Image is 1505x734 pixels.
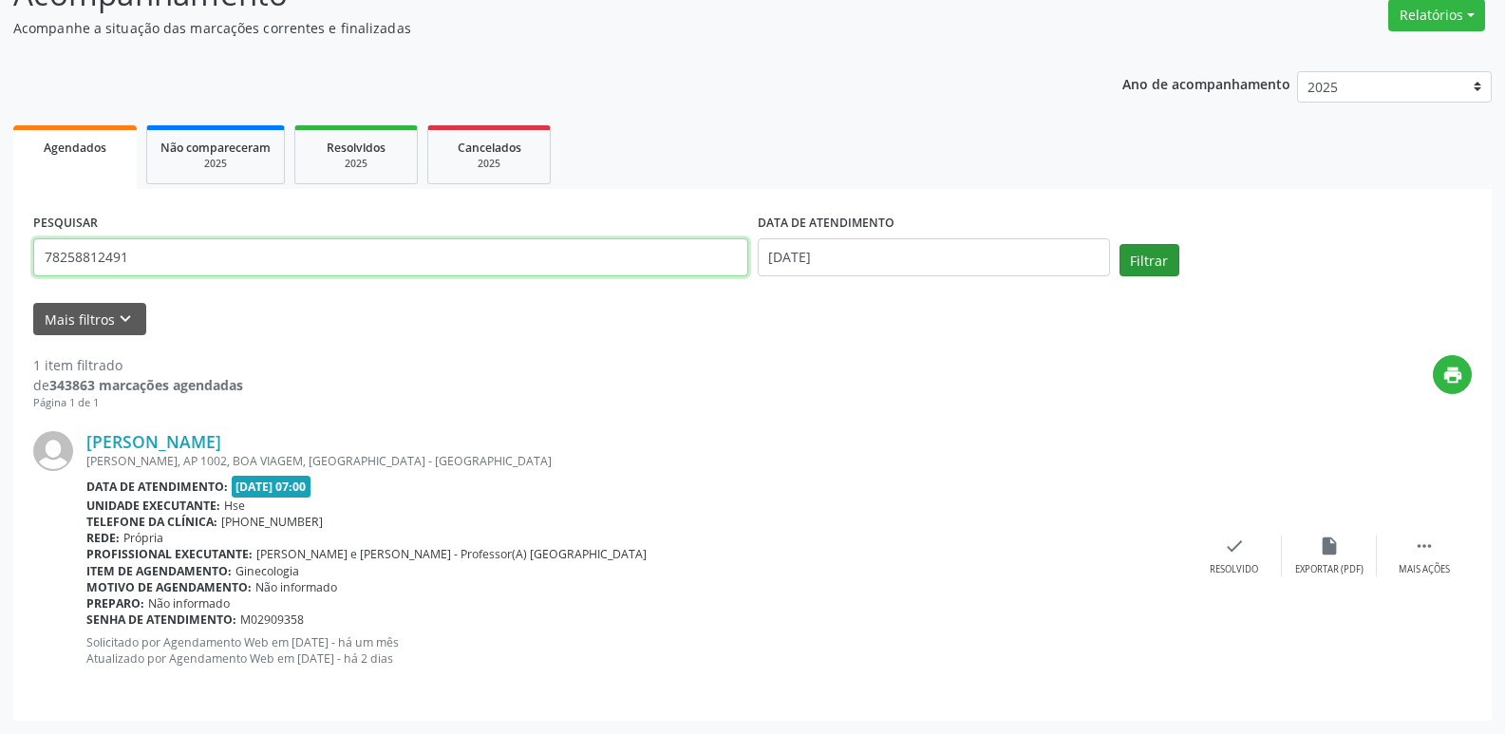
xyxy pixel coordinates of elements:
[86,546,253,562] b: Profissional executante:
[758,238,1110,276] input: Selecione um intervalo
[33,395,243,411] div: Página 1 de 1
[458,140,521,156] span: Cancelados
[33,209,98,238] label: PESQUISAR
[1295,563,1364,576] div: Exportar (PDF)
[33,355,243,375] div: 1 item filtrado
[33,431,73,471] img: img
[123,530,163,546] span: Própria
[13,18,1048,38] p: Acompanhe a situação das marcações correntes e finalizadas
[240,612,304,628] span: M02909358
[86,479,228,495] b: Data de atendimento:
[86,634,1187,667] p: Solicitado por Agendamento Web em [DATE] - há um mês Atualizado por Agendamento Web em [DATE] - h...
[160,140,271,156] span: Não compareceram
[44,140,106,156] span: Agendados
[235,563,299,579] span: Ginecologia
[221,514,323,530] span: [PHONE_NUMBER]
[1433,355,1472,394] button: print
[1442,365,1463,386] i: print
[86,563,232,579] b: Item de agendamento:
[49,376,243,394] strong: 343863 marcações agendadas
[33,303,146,336] button: Mais filtroskeyboard_arrow_down
[1119,244,1179,276] button: Filtrar
[160,157,271,171] div: 2025
[86,612,236,628] b: Senha de atendimento:
[224,498,245,514] span: Hse
[115,309,136,329] i: keyboard_arrow_down
[86,514,217,530] b: Telefone da clínica:
[256,546,647,562] span: [PERSON_NAME] e [PERSON_NAME] - Professor(A) [GEOGRAPHIC_DATA]
[86,453,1187,469] div: [PERSON_NAME], AP 1002, BOA VIAGEM, [GEOGRAPHIC_DATA] - [GEOGRAPHIC_DATA]
[86,595,144,612] b: Preparo:
[1414,536,1435,556] i: 
[86,431,221,452] a: [PERSON_NAME]
[86,579,252,595] b: Motivo de agendamento:
[1224,536,1245,556] i: check
[1122,71,1290,95] p: Ano de acompanhamento
[86,498,220,514] b: Unidade executante:
[1399,563,1450,576] div: Mais ações
[1210,563,1258,576] div: Resolvido
[758,209,894,238] label: DATA DE ATENDIMENTO
[309,157,404,171] div: 2025
[255,579,337,595] span: Não informado
[442,157,536,171] div: 2025
[232,476,311,498] span: [DATE] 07:00
[148,595,230,612] span: Não informado
[327,140,386,156] span: Resolvidos
[1319,536,1340,556] i: insert_drive_file
[33,238,748,276] input: Nome, código do beneficiário ou CPF
[33,375,243,395] div: de
[86,530,120,546] b: Rede:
